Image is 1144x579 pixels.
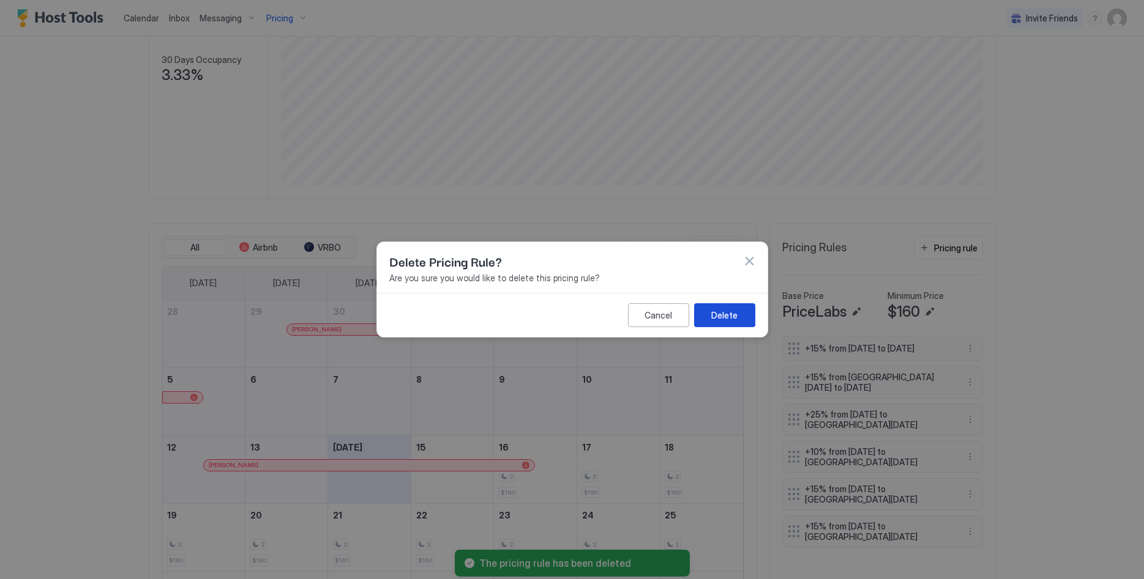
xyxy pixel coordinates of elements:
button: Cancel [628,303,689,327]
span: Delete Pricing Rule? [389,252,502,270]
span: Are you sure you would like to delete this pricing rule? [389,273,755,284]
div: Cancel [645,309,672,322]
div: Delete [711,309,738,322]
button: Delete [694,303,755,327]
iframe: Intercom live chat [12,537,42,567]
